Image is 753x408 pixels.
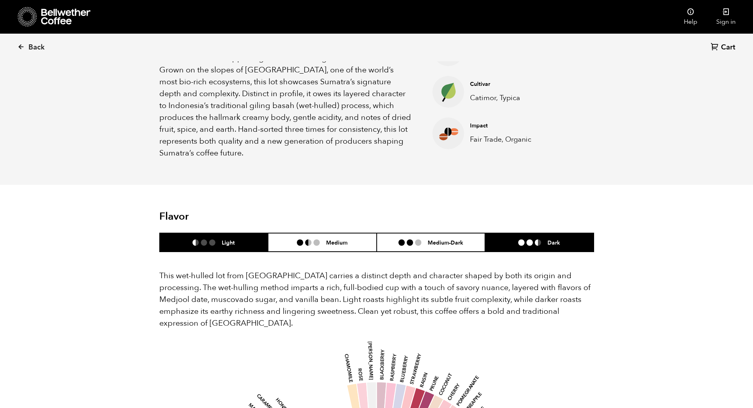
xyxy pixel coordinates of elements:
[222,239,235,246] h6: Light
[326,239,347,246] h6: Medium
[547,239,560,246] h6: Dark
[28,43,45,52] span: Back
[159,211,304,223] h2: Flavor
[428,239,463,246] h6: Medium-Dark
[711,42,737,53] a: Cart
[470,134,545,145] p: Fair Trade, Organic
[721,43,735,52] span: Cart
[470,122,545,130] h4: Impact
[470,93,545,103] p: Catimor, Typica
[159,270,594,329] p: This wet-hulled lot from [GEOGRAPHIC_DATA] carries a distinct depth and character shaped by both ...
[470,80,545,88] h4: Cultivar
